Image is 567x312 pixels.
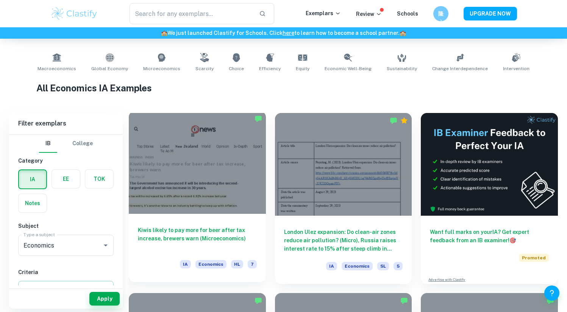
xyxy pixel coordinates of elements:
span: SL [377,262,389,270]
h6: Subject [18,222,114,230]
input: Search for any exemplars... [130,3,253,24]
span: 5 [394,262,403,270]
button: IA [19,170,46,188]
span: Change Interdependence [432,65,488,72]
span: Promoted [519,254,549,262]
img: Marked [400,297,408,304]
a: Kiwis likely to pay more for beer after tax increase, brewers warn (Microeconomics)IAEconomicsHL7 [129,113,266,284]
button: TOK [85,170,113,188]
a: Schools [397,11,418,17]
span: Sustainability [387,65,417,72]
span: HL [231,260,243,268]
h6: Kiwis likely to pay more for beer after tax increase, brewers warn (Microeconomics) [138,226,257,251]
label: Type a subject [23,231,55,238]
img: Marked [255,297,262,304]
span: Economics [342,262,373,270]
h6: Want full marks on your IA ? Get expert feedback from an IB examiner! [430,228,549,245]
div: Premium [400,117,408,124]
img: Clastify logo [50,6,98,21]
img: Marked [390,117,397,124]
a: Advertise with Clastify [428,277,465,282]
button: UPGRADE NOW [464,7,517,20]
span: 🎯 [509,237,516,243]
div: Filter type choice [39,135,93,153]
img: Marked [255,115,262,122]
span: Economic Well-Being [325,65,372,72]
h6: We just launched Clastify for Schools. Click to learn how to become a school partner. [2,29,565,37]
span: Intervention [503,65,530,72]
span: IA [326,262,337,270]
p: Exemplars [306,9,341,17]
button: Apply [89,292,120,306]
img: Marked [547,297,554,304]
h6: Criteria [18,268,114,276]
span: Global Economy [91,65,128,72]
button: EE [52,170,80,188]
span: 🏫 [400,30,406,36]
a: Want full marks on yourIA? Get expert feedback from an IB examiner!PromotedAdvertise with Clastify [421,113,558,284]
a: here [283,30,294,36]
span: 7 [248,260,257,268]
h6: Category [18,157,114,165]
h6: Filter exemplars [9,113,123,134]
h1: All Economics IA Examples [36,81,530,95]
h6: London Ulez expansion: Do clean-air zones reduce air pollution? (Micro), Russia raises interest r... [284,228,403,253]
span: IA [180,260,191,268]
img: Thumbnail [421,113,558,216]
h6: 隆う [436,9,445,18]
span: Efficiency [259,65,281,72]
button: IB [39,135,57,153]
span: Economics [195,260,226,268]
button: Open [100,240,111,251]
button: Notes [19,194,47,212]
span: 🏫 [161,30,167,36]
span: Microeconomics [143,65,180,72]
span: Macroeconomics [37,65,76,72]
span: Equity [296,65,309,72]
button: Help and Feedback [544,285,559,301]
button: Select [18,281,114,295]
button: 隆う [433,6,448,21]
span: Scarcity [195,65,214,72]
button: College [72,135,93,153]
a: London Ulez expansion: Do clean-air zones reduce air pollution? (Micro), Russia raises interest r... [275,113,412,284]
p: Review [356,10,382,18]
span: Choice [229,65,244,72]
